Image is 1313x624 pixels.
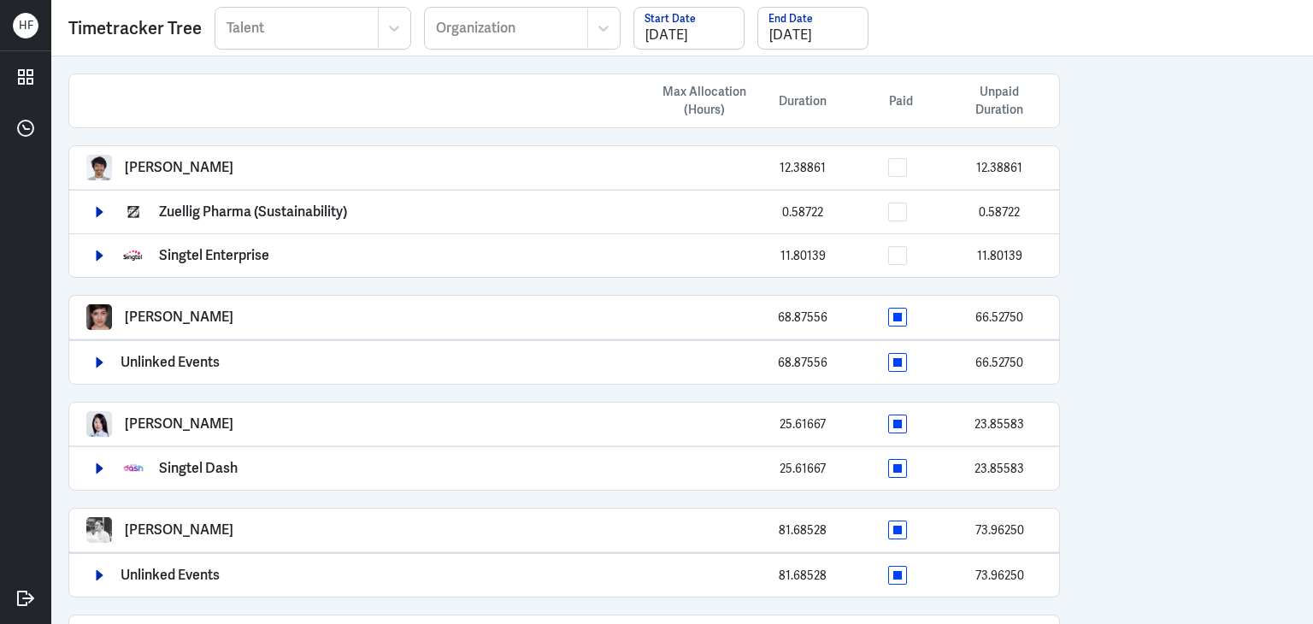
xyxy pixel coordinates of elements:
[976,160,1022,175] span: 12.38861
[975,355,1023,370] span: 66.52750
[778,309,827,325] span: 68.87556
[125,522,233,538] p: [PERSON_NAME]
[779,522,827,538] span: 81.68528
[780,461,826,476] span: 25.61667
[121,355,220,370] p: Unlinked Events
[845,92,957,110] div: Paid
[782,204,823,220] span: 0.58722
[778,355,827,370] span: 68.87556
[779,92,827,110] span: Duration
[159,248,269,263] p: Singtel Enterprise
[121,243,146,268] img: Singtel Enterprise
[86,304,112,330] img: Lucy Koleva
[125,416,233,432] p: [PERSON_NAME]
[979,204,1020,220] span: 0.58722
[121,456,146,481] img: Singtel Dash
[974,416,1024,432] span: 23.85583
[974,461,1024,476] span: 23.85583
[957,83,1042,119] span: Unpaid Duration
[779,568,827,583] span: 81.68528
[758,8,868,49] input: End Date
[13,13,38,38] div: H F
[975,522,1024,538] span: 73.96250
[86,411,112,437] img: Lei Wang
[780,160,826,175] span: 12.38861
[125,160,233,175] p: [PERSON_NAME]
[975,309,1023,325] span: 66.52750
[86,155,112,180] img: Arief Bahari
[121,199,146,225] img: Zuellig Pharma (Sustainability)
[977,248,1022,263] span: 11.80139
[125,309,233,325] p: [PERSON_NAME]
[159,461,238,476] p: Singtel Dash
[634,8,744,49] input: Start Date
[649,83,760,119] div: Max Allocation (Hours)
[159,204,347,220] p: Zuellig Pharma (Sustainability)
[975,568,1024,583] span: 73.96250
[121,568,220,583] p: Unlinked Events
[86,517,112,543] img: Gilang Aditya
[780,248,826,263] span: 11.80139
[68,15,202,41] div: Timetracker Tree
[780,416,826,432] span: 25.61667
